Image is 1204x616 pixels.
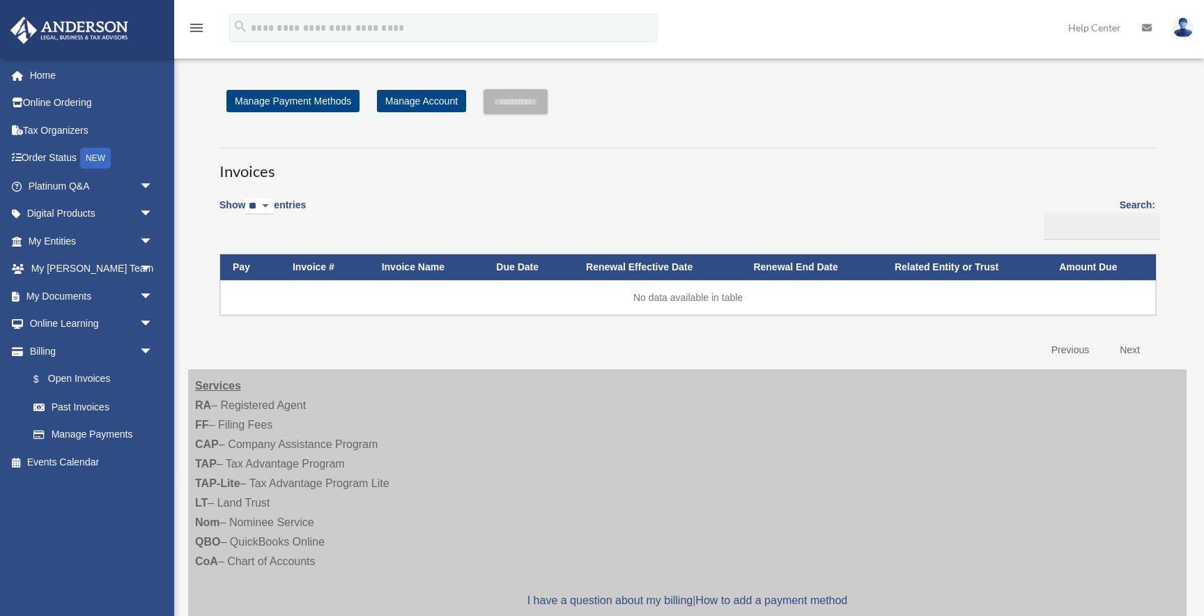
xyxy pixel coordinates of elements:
[527,594,693,606] a: I have a question about my billing
[573,254,741,280] th: Renewal Effective Date: activate to sort column ascending
[10,144,174,173] a: Order StatusNEW
[195,399,211,411] strong: RA
[139,200,167,229] span: arrow_drop_down
[10,89,174,117] a: Online Ordering
[139,310,167,339] span: arrow_drop_down
[882,254,1047,280] th: Related Entity or Trust: activate to sort column ascending
[1173,17,1194,38] img: User Pic
[233,19,248,34] i: search
[195,516,220,528] strong: Nom
[6,17,132,44] img: Anderson Advisors Platinum Portal
[20,365,160,394] a: $Open Invoices
[195,591,1180,610] p: |
[195,477,240,489] strong: TAP-Lite
[10,282,174,310] a: My Documentsarrow_drop_down
[139,172,167,201] span: arrow_drop_down
[10,448,174,476] a: Events Calendar
[139,282,167,311] span: arrow_drop_down
[10,227,174,255] a: My Entitiesarrow_drop_down
[41,371,48,388] span: $
[10,116,174,144] a: Tax Organizers
[10,310,174,338] a: Online Learningarrow_drop_down
[139,255,167,284] span: arrow_drop_down
[10,200,174,228] a: Digital Productsarrow_drop_down
[10,172,174,200] a: Platinum Q&Aarrow_drop_down
[195,380,241,392] strong: Services
[219,148,1155,183] h3: Invoices
[195,555,218,567] strong: CoA
[695,594,847,606] a: How to add a payment method
[226,90,360,112] a: Manage Payment Methods
[1039,197,1155,240] label: Search:
[195,497,208,509] strong: LT
[80,148,111,169] div: NEW
[139,227,167,256] span: arrow_drop_down
[20,421,167,449] a: Manage Payments
[188,20,205,36] i: menu
[220,254,280,280] th: Pay: activate to sort column descending
[195,419,209,431] strong: FF
[741,254,882,280] th: Renewal End Date: activate to sort column ascending
[195,458,217,470] strong: TAP
[369,254,484,280] th: Invoice Name: activate to sort column ascending
[377,90,466,112] a: Manage Account
[245,199,274,215] select: Showentries
[219,197,306,229] label: Show entries
[195,536,220,548] strong: QBO
[1047,254,1156,280] th: Amount Due: activate to sort column ascending
[139,337,167,366] span: arrow_drop_down
[220,280,1156,315] td: No data available in table
[10,61,174,89] a: Home
[10,255,174,283] a: My [PERSON_NAME] Teamarrow_drop_down
[195,438,219,450] strong: CAP
[188,24,205,36] a: menu
[484,254,573,280] th: Due Date: activate to sort column ascending
[1044,213,1160,240] input: Search:
[10,337,167,365] a: Billingarrow_drop_down
[20,393,167,421] a: Past Invoices
[280,254,369,280] th: Invoice #: activate to sort column ascending
[1041,336,1099,364] a: Previous
[1109,336,1150,364] a: Next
